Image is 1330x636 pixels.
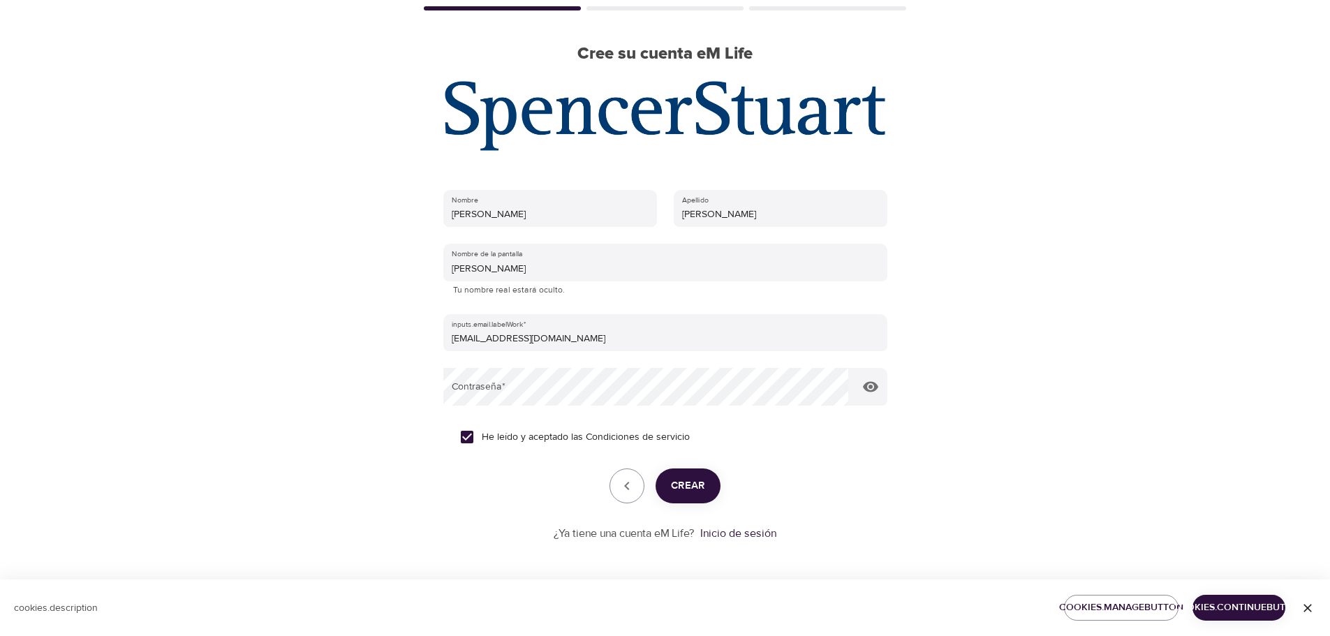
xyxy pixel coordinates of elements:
button: cookies.manageButton [1064,595,1179,621]
img: org_logo_448.jpg [445,81,886,151]
a: Condiciones de servicio [586,430,690,445]
span: He leído y aceptado las [482,430,690,445]
p: Tu nombre real estará oculto. [453,283,878,297]
span: cookies.manageButton [1075,599,1168,616]
span: cookies.continueButton [1204,599,1274,616]
span: Crear [671,477,705,495]
button: cookies.continueButton [1192,595,1285,621]
h2: Cree su cuenta eM Life [421,44,910,64]
p: ¿Ya tiene una cuenta eM Life? [554,526,695,542]
a: Inicio de sesión [700,526,776,540]
button: Crear [656,468,721,503]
